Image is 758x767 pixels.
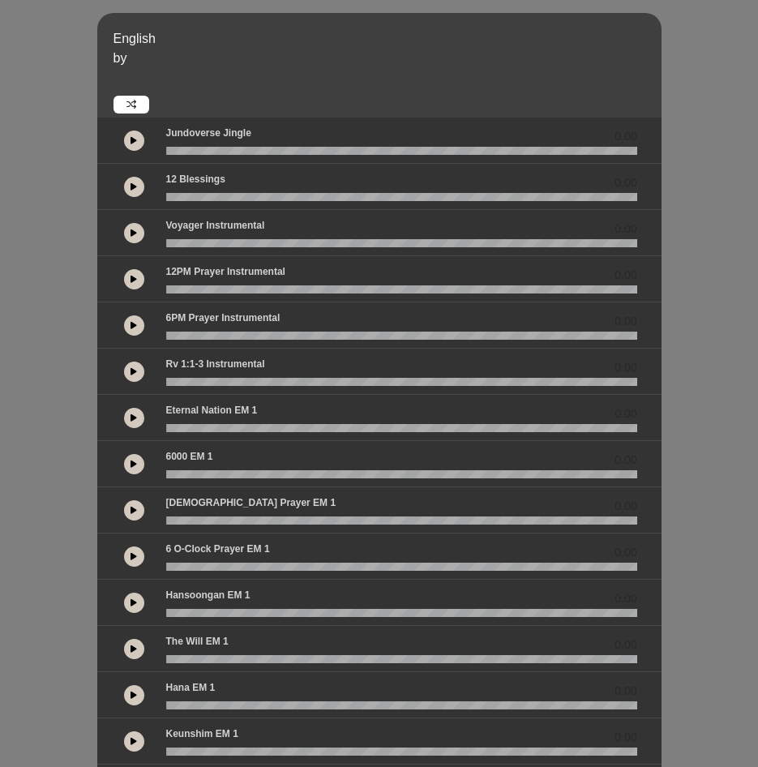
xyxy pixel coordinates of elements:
[615,174,636,191] span: 0.00
[166,172,225,186] p: 12 Blessings
[113,51,127,65] span: by
[166,403,258,418] p: Eternal Nation EM 1
[166,357,265,371] p: Rv 1:1-3 Instrumental
[166,449,213,464] p: 6000 EM 1
[166,542,270,556] p: 6 o-clock prayer EM 1
[615,590,636,607] span: 0.00
[615,221,636,238] span: 0.00
[166,264,285,279] p: 12PM Prayer Instrumental
[615,498,636,515] span: 0.00
[166,634,229,649] p: The Will EM 1
[615,636,636,653] span: 0.00
[166,495,336,510] p: [DEMOGRAPHIC_DATA] prayer EM 1
[166,126,251,140] p: Jundoverse Jingle
[166,680,216,695] p: Hana EM 1
[615,452,636,469] span: 0.00
[166,588,251,602] p: Hansoongan EM 1
[615,267,636,284] span: 0.00
[113,29,657,49] p: English
[615,359,636,376] span: 0.00
[166,218,265,233] p: Voyager Instrumental
[615,544,636,561] span: 0.00
[615,683,636,700] span: 0.00
[615,313,636,330] span: 0.00
[166,311,281,325] p: 6PM Prayer Instrumental
[615,405,636,422] span: 0.00
[615,128,636,145] span: 0.00
[166,726,238,741] p: Keunshim EM 1
[615,729,636,746] span: 0.00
